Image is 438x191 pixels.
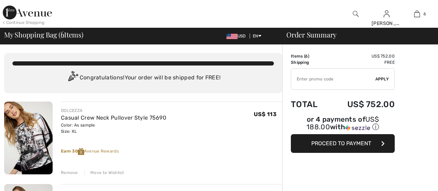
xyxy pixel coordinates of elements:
[4,102,53,174] img: Casual Crew Neck Pullover Style 75690
[61,122,166,134] div: Color: As sample Size: XL
[226,34,238,39] img: US Dollar
[306,115,379,131] span: US$ 188.00
[291,93,328,116] td: Total
[61,170,78,176] div: Remove
[311,140,371,147] span: Proceed to Payment
[253,34,261,38] span: EN
[226,34,249,38] span: USD
[372,20,402,27] div: [PERSON_NAME]
[12,71,274,85] div: Congratulations! Your order will be shipped for FREE!
[61,148,282,155] div: Avenue Rewards
[345,125,370,131] img: Sezzle
[384,10,390,18] img: My Info
[305,54,308,59] span: 6
[291,53,328,59] td: Items ( )
[78,148,84,155] img: Reward-Logo.svg
[414,10,420,18] img: My Bag
[328,59,395,66] td: Free
[254,111,277,118] span: US$ 113
[291,134,395,153] button: Proceed to Payment
[4,31,83,38] span: My Shopping Bag ( Items)
[353,10,359,18] img: search the website
[328,53,395,59] td: US$ 752.00
[384,10,390,17] a: Sign In
[278,31,434,38] div: Order Summary
[61,149,84,154] strong: Earn 30
[291,69,375,89] input: Promo code
[3,19,45,26] div: < Continue Shopping
[402,10,432,18] a: 6
[291,116,395,134] div: or 4 payments ofUS$ 188.00withSezzle Click to learn more about Sezzle
[423,11,426,17] span: 6
[66,71,80,85] img: Congratulation2.svg
[375,76,389,82] span: Apply
[394,170,431,188] iframe: Opens a widget where you can chat to one of our agents
[61,29,64,38] span: 6
[3,6,52,19] img: 1ère Avenue
[291,59,328,66] td: Shipping
[291,116,395,132] div: or 4 payments of with
[61,114,166,121] a: Casual Crew Neck Pullover Style 75690
[328,93,395,116] td: US$ 752.00
[61,107,166,114] div: DOLCEZZA
[84,170,124,176] div: Move to Wishlist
